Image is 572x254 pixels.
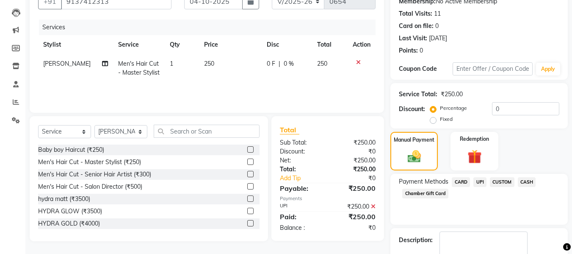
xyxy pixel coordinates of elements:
th: Price [199,35,262,54]
span: Payment Methods [399,177,448,186]
div: ₹250.00 [328,165,382,174]
th: Action [348,35,376,54]
img: _gift.svg [463,148,486,165]
span: UPI [473,177,486,187]
div: Men's Hair Cut - Master Stylist (₹250) [38,158,141,167]
span: Total [280,126,299,134]
span: 250 [317,60,327,67]
div: Points: [399,46,418,55]
div: ₹250.00 [328,183,382,193]
span: [PERSON_NAME] [43,60,91,67]
div: ₹0 [337,174,382,183]
div: 11 [434,9,441,18]
div: Sub Total: [274,138,328,147]
span: Chamber Gift Card [402,189,448,198]
span: | [279,59,280,68]
th: Total [312,35,348,54]
div: ₹0 [328,147,382,156]
button: Apply [536,63,560,75]
div: 0 [435,22,439,31]
div: Discount: [399,105,425,114]
span: CUSTOM [490,177,514,187]
div: ₹250.00 [328,138,382,147]
div: 0 [420,46,423,55]
div: ₹250.00 [441,90,463,99]
div: HYDRA GLOW (₹3500) [38,207,102,216]
label: Percentage [440,104,467,112]
input: Enter Offer / Coupon Code [453,62,533,75]
div: Men's Hair Cut - Salon Director (₹500) [38,182,142,191]
div: Description: [399,236,433,245]
div: Total Visits: [399,9,432,18]
label: Redemption [460,135,489,143]
span: 0 % [284,59,294,68]
img: _cash.svg [403,149,425,164]
div: Card on file: [399,22,434,31]
th: Stylist [38,35,113,54]
span: CASH [518,177,536,187]
input: Search or Scan [154,125,260,138]
div: Baby boy Haircut (₹250) [38,145,104,154]
div: Discount: [274,147,328,156]
span: CARD [452,177,470,187]
div: ₹0 [328,223,382,232]
th: Service [113,35,165,54]
div: HYDRA GOLD (₹4000) [38,219,100,228]
th: Qty [165,35,199,54]
a: Add Tip [274,174,337,183]
label: Fixed [440,115,453,123]
div: UPI [274,202,328,211]
th: Disc [262,35,312,54]
div: Services [39,20,382,35]
div: Service Total: [399,90,437,99]
span: Men's Hair Cut - Master Stylist [118,60,160,76]
div: Total: [274,165,328,174]
div: Net: [274,156,328,165]
div: Men's Hair Cut - Senior Hair Artist (₹300) [38,170,151,179]
div: Coupon Code [399,64,452,73]
label: Manual Payment [394,136,434,144]
span: 1 [170,60,173,67]
div: Payments [280,195,376,202]
span: 0 F [267,59,275,68]
div: [DATE] [429,34,447,43]
div: Last Visit: [399,34,427,43]
div: Balance : [274,223,328,232]
span: 250 [204,60,214,67]
div: ₹250.00 [328,212,382,222]
div: ₹250.00 [328,156,382,165]
div: Paid: [274,212,328,222]
div: ₹250.00 [328,202,382,211]
div: hydra matt (₹3500) [38,195,90,204]
div: Payable: [274,183,328,193]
